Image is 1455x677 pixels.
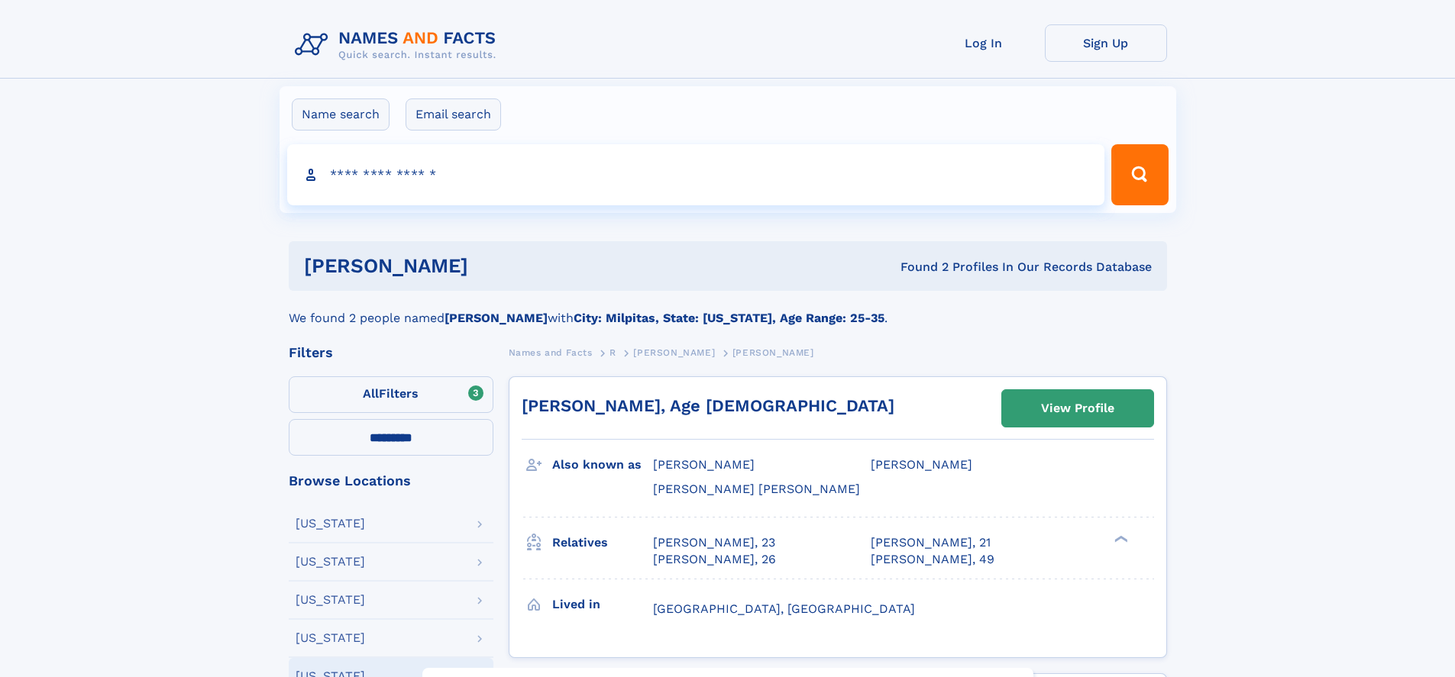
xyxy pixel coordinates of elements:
input: search input [287,144,1105,205]
a: [PERSON_NAME], 26 [653,551,776,568]
span: [PERSON_NAME] [633,347,715,358]
a: View Profile [1002,390,1153,427]
div: View Profile [1041,391,1114,426]
span: [PERSON_NAME] [PERSON_NAME] [653,482,860,496]
span: [PERSON_NAME] [653,457,755,472]
button: Search Button [1111,144,1168,205]
img: Logo Names and Facts [289,24,509,66]
div: [US_STATE] [296,632,365,644]
h3: Lived in [552,592,653,617]
a: [PERSON_NAME], 49 [871,551,994,568]
div: ❯ [1111,534,1129,543]
div: Filters [289,346,493,359]
a: [PERSON_NAME], Age [DEMOGRAPHIC_DATA] [522,396,894,415]
span: All [363,386,379,401]
span: [GEOGRAPHIC_DATA], [GEOGRAPHIC_DATA] [653,601,915,616]
a: Sign Up [1045,24,1167,62]
a: [PERSON_NAME], 21 [871,534,991,551]
div: [US_STATE] [296,517,365,530]
a: [PERSON_NAME], 23 [653,534,775,551]
h3: Relatives [552,530,653,556]
div: [US_STATE] [296,594,365,606]
label: Name search [292,98,390,131]
h1: [PERSON_NAME] [304,256,684,276]
label: Email search [406,98,501,131]
h3: Also known as [552,452,653,478]
b: City: Milpitas, State: [US_STATE], Age Range: 25-35 [574,311,884,325]
a: R [609,343,616,362]
div: Browse Locations [289,474,493,488]
label: Filters [289,376,493,413]
span: R [609,347,616,358]
div: We found 2 people named with . [289,291,1167,327]
a: [PERSON_NAME] [633,343,715,362]
a: Log In [923,24,1045,62]
span: [PERSON_NAME] [732,347,814,358]
div: Found 2 Profiles In Our Records Database [684,259,1152,276]
b: [PERSON_NAME] [445,311,548,325]
span: [PERSON_NAME] [871,457,972,472]
div: [US_STATE] [296,556,365,568]
a: Names and Facts [509,343,593,362]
